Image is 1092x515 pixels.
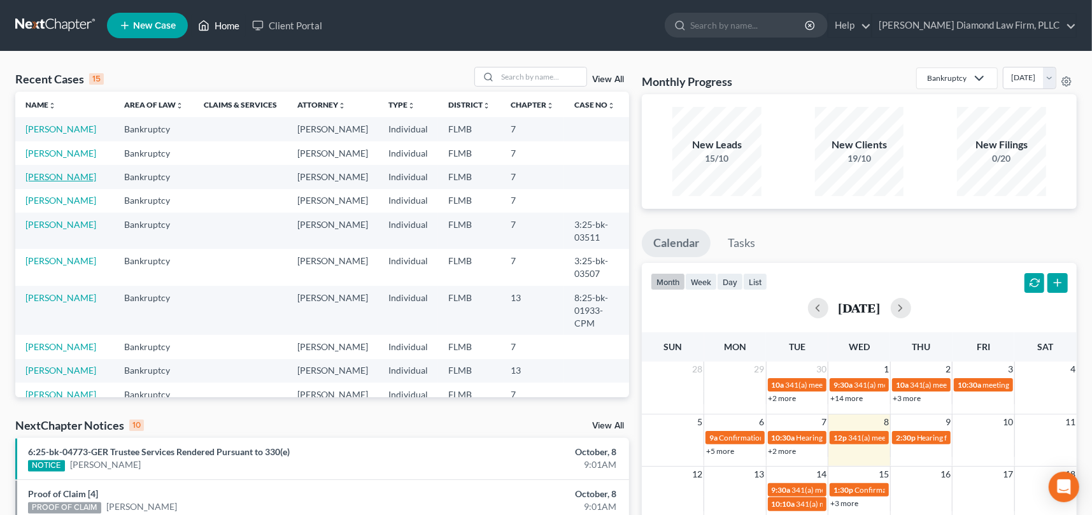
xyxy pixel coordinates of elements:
td: Bankruptcy [114,165,194,188]
span: 341(a) meeting for [PERSON_NAME] [910,380,1033,390]
td: FLMB [438,359,500,383]
a: [PERSON_NAME] [25,292,96,303]
i: unfold_more [546,102,554,109]
td: [PERSON_NAME] [287,383,378,432]
a: Home [192,14,246,37]
td: Bankruptcy [114,117,194,141]
td: FLMB [438,286,500,335]
button: list [743,273,767,290]
div: New Filings [957,138,1046,152]
span: 10:10a [772,499,795,509]
td: Bankruptcy [114,213,194,249]
button: month [651,273,685,290]
span: 8 [883,414,890,430]
div: 10 [129,420,144,431]
span: 1:30p [833,485,853,495]
a: Client Portal [246,14,329,37]
a: Case Nounfold_more [574,100,615,109]
span: 341(a) meeting for [PERSON_NAME] & [PERSON_NAME] [792,485,982,495]
a: Typeunfold_more [388,100,415,109]
td: Individual [378,359,438,383]
td: Bankruptcy [114,189,194,213]
td: [PERSON_NAME] [287,189,378,213]
span: 9:30a [772,485,791,495]
a: Help [828,14,871,37]
div: October, 8 [429,446,616,458]
span: 7 [820,414,828,430]
a: [PERSON_NAME] [25,148,96,159]
td: Bankruptcy [114,335,194,358]
span: Fri [977,341,990,352]
span: Confirmation Hearing for [PERSON_NAME] [719,433,865,442]
a: Nameunfold_more [25,100,56,109]
span: 2:30p [896,433,916,442]
td: [PERSON_NAME] [287,286,378,335]
i: unfold_more [338,102,346,109]
th: Claims & Services [194,92,287,117]
td: 7 [500,213,564,249]
td: [PERSON_NAME] [287,359,378,383]
td: 7 [500,117,564,141]
td: 7 [500,141,564,165]
td: 13 [500,359,564,383]
span: 16 [939,467,952,482]
td: Individual [378,213,438,249]
a: [PERSON_NAME] [25,171,96,182]
div: Bankruptcy [927,73,967,83]
span: 17 [1002,467,1014,482]
td: [PERSON_NAME] [287,141,378,165]
a: Proof of Claim [4] [28,488,98,499]
a: +2 more [769,393,797,403]
td: 3:25-bk-03507 [564,249,629,285]
span: 12p [833,433,847,442]
a: [PERSON_NAME] [25,341,96,352]
div: 9:01AM [429,458,616,471]
span: 9a [709,433,718,442]
span: Thu [912,341,931,352]
span: 9:30a [833,380,853,390]
div: PROOF OF CLAIM [28,502,101,514]
button: week [685,273,717,290]
a: Districtunfold_more [448,100,490,109]
span: Confirmation hearing for [PERSON_NAME] [854,485,999,495]
td: Individual [378,141,438,165]
a: [PERSON_NAME] Diamond Law Firm, PLLC [872,14,1076,37]
a: +3 more [830,498,858,508]
span: 12 [691,467,704,482]
span: 2 [944,362,952,377]
td: Bankruptcy [114,383,194,432]
i: unfold_more [607,102,615,109]
td: [PERSON_NAME] [287,213,378,249]
span: 10:30a [958,380,981,390]
td: FLMB [438,383,500,432]
td: Bankruptcy [114,249,194,285]
td: FLMB [438,117,500,141]
a: [PERSON_NAME] [25,255,96,266]
div: 9:01AM [429,500,616,513]
span: New Case [133,21,176,31]
td: 7 [500,165,564,188]
td: 3:25-bk-03511 [564,213,629,249]
span: Sat [1038,341,1054,352]
span: Wed [849,341,870,352]
div: 15 [89,73,104,85]
span: 341(a) meeting for [PERSON_NAME] [848,433,971,442]
span: 28 [691,362,704,377]
td: Individual [378,286,438,335]
span: Mon [724,341,746,352]
i: unfold_more [176,102,183,109]
span: Hearing for Mirror Trading International (PTY) Ltd. [917,433,1085,442]
span: 341(a) meeting for [PERSON_NAME] [854,380,977,390]
span: 10a [772,380,784,390]
a: [PERSON_NAME] [25,365,96,376]
div: October, 8 [429,488,616,500]
div: NOTICE [28,460,65,472]
button: day [717,273,743,290]
input: Search by name... [497,67,586,86]
span: 341(a) meeting for [PERSON_NAME] [786,380,909,390]
a: View All [592,75,624,84]
td: FLMB [438,249,500,285]
td: [PERSON_NAME] [287,249,378,285]
a: [PERSON_NAME] [25,195,96,206]
div: New Clients [815,138,904,152]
